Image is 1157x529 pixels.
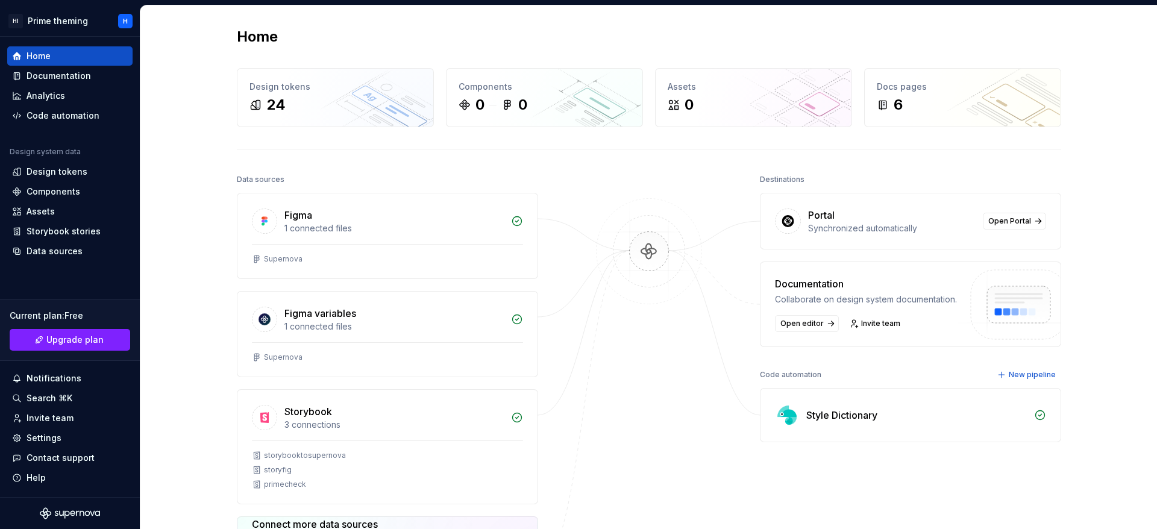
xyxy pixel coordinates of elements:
button: New pipeline [994,366,1061,383]
a: Figma1 connected filesSupernova [237,193,538,279]
div: Design system data [10,147,81,157]
button: HIPrime themingH [2,8,137,34]
a: Assets0 [655,68,852,127]
svg: Supernova Logo [40,507,100,519]
div: Assets [27,205,55,218]
div: Help [27,472,46,484]
a: Invite team [7,408,133,428]
div: Design tokens [27,166,87,178]
div: Home [27,50,51,62]
h2: Home [237,27,278,46]
div: Docs pages [877,81,1049,93]
div: Search ⌘K [27,392,72,404]
div: Code automation [27,110,99,122]
a: Home [7,46,133,66]
div: Figma [284,208,312,222]
div: Style Dictionary [806,408,877,422]
a: Design tokens [7,162,133,181]
a: Code automation [7,106,133,125]
div: Storybook stories [27,225,101,237]
a: Upgrade plan [10,329,130,351]
div: Notifications [27,372,81,384]
button: Help [7,468,133,487]
div: storybooktosupernova [264,451,346,460]
div: storyfig [264,465,292,475]
div: Design tokens [249,81,421,93]
div: Components [27,186,80,198]
div: H [123,16,128,26]
div: 0 [685,95,694,114]
div: Collaborate on design system documentation. [775,293,957,305]
div: Data sources [27,245,83,257]
a: Design tokens24 [237,68,434,127]
span: New pipeline [1009,370,1056,380]
a: Analytics [7,86,133,105]
div: Current plan : Free [10,310,130,322]
div: Analytics [27,90,65,102]
a: Figma variables1 connected filesSupernova [237,291,538,377]
a: Invite team [846,315,906,332]
a: Open editor [775,315,839,332]
button: Search ⌘K [7,389,133,408]
a: Documentation [7,66,133,86]
a: Components00 [446,68,643,127]
a: Settings [7,428,133,448]
div: Contact support [27,452,95,464]
div: HI [8,14,23,28]
div: Storybook [284,404,332,419]
div: 1 connected files [284,222,504,234]
a: Open Portal [983,213,1046,230]
div: Figma variables [284,306,356,321]
div: 0 [518,95,527,114]
span: Open editor [780,319,824,328]
div: 0 [475,95,484,114]
a: Storybook3 connectionsstorybooktosupernovastoryfigprimecheck [237,389,538,504]
a: Data sources [7,242,133,261]
span: Upgrade plan [46,334,104,346]
div: Prime theming [28,15,88,27]
span: Open Portal [988,216,1031,226]
a: Storybook stories [7,222,133,241]
a: Assets [7,202,133,221]
button: Notifications [7,369,133,388]
a: Components [7,182,133,201]
button: Contact support [7,448,133,468]
div: Components [459,81,630,93]
a: Docs pages6 [864,68,1061,127]
div: 3 connections [284,419,504,431]
div: Settings [27,432,61,444]
div: Data sources [237,171,284,188]
div: 24 [266,95,286,114]
div: Assets [668,81,839,93]
div: Supernova [264,352,303,362]
div: 1 connected files [284,321,504,333]
div: primecheck [264,480,306,489]
div: Portal [808,208,835,222]
div: Invite team [27,412,74,424]
div: Supernova [264,254,303,264]
span: Invite team [861,319,900,328]
div: Code automation [760,366,821,383]
div: Documentation [27,70,91,82]
div: Destinations [760,171,804,188]
div: Synchronized automatically [808,222,976,234]
div: Documentation [775,277,957,291]
div: 6 [894,95,903,114]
